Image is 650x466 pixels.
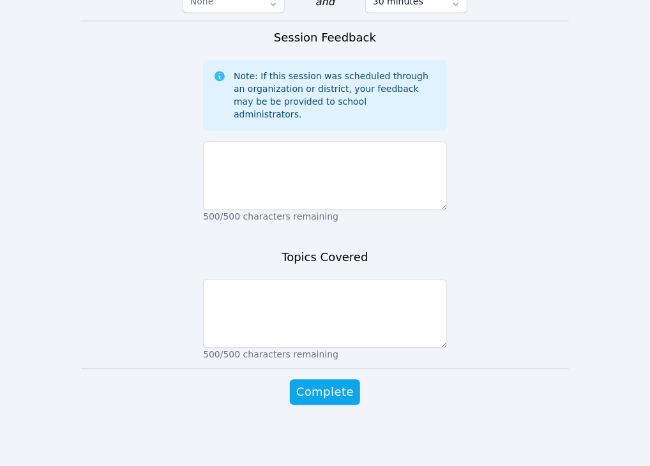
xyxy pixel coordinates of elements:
h3: Topics Covered [282,248,368,266]
div: Note: If this session was scheduled through an organization or district, your feedback may be be ... [234,70,437,121]
p: 500/500 characters remaining [203,210,447,223]
span: Complete [296,383,354,401]
p: 500/500 characters remaining [203,348,447,361]
h3: Session Feedback [274,29,376,47]
button: Complete [290,379,360,405]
